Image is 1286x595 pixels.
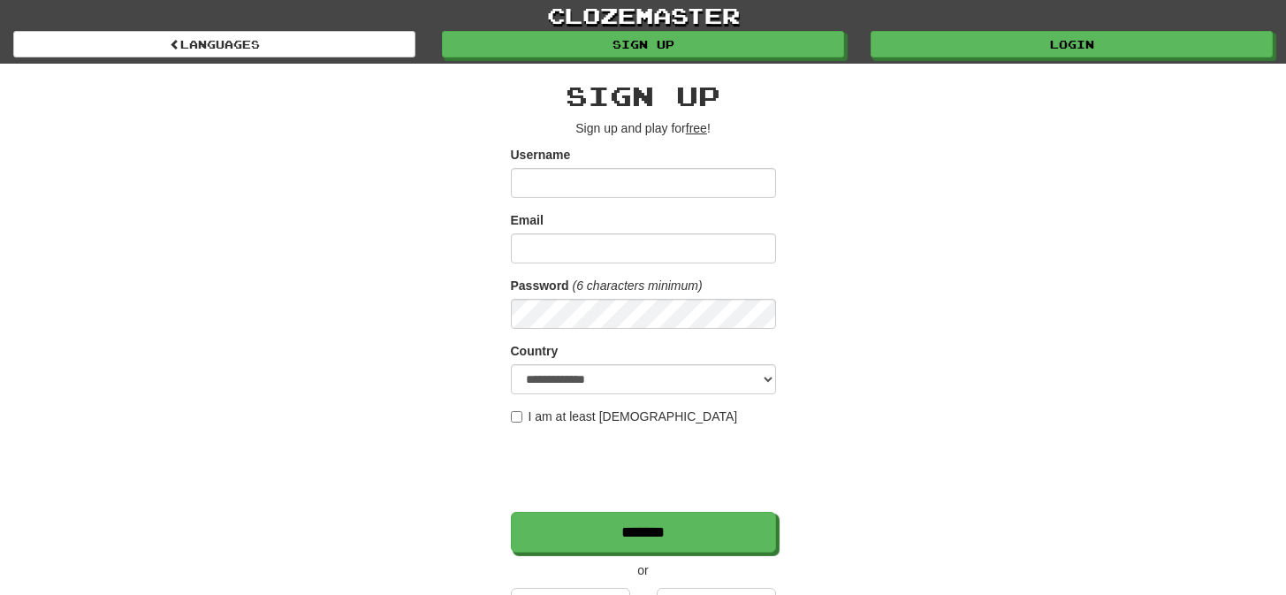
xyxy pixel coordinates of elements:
[573,278,703,293] em: (6 characters minimum)
[511,434,780,503] iframe: reCAPTCHA
[511,146,571,164] label: Username
[511,277,569,294] label: Password
[511,342,559,360] label: Country
[511,411,522,423] input: I am at least [DEMOGRAPHIC_DATA]
[442,31,844,57] a: Sign up
[871,31,1273,57] a: Login
[511,561,776,579] p: or
[13,31,415,57] a: Languages
[511,81,776,111] h2: Sign up
[511,119,776,137] p: Sign up and play for !
[511,408,738,425] label: I am at least [DEMOGRAPHIC_DATA]
[511,211,544,229] label: Email
[686,121,707,135] u: free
